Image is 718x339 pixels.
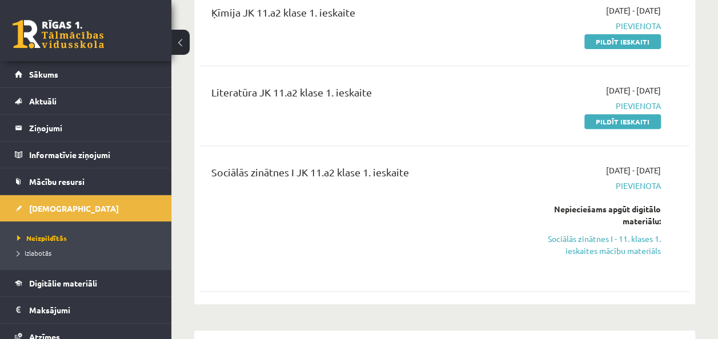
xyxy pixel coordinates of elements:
legend: Informatīvie ziņojumi [29,142,157,168]
a: Rīgas 1. Tālmācības vidusskola [13,20,104,49]
span: Digitālie materiāli [29,278,97,288]
a: Mācību resursi [15,168,157,195]
a: Sākums [15,61,157,87]
span: Izlabotās [17,248,51,257]
div: Nepieciešams apgūt digitālo materiālu: [523,203,661,227]
a: Neizpildītās [17,233,160,243]
span: Pievienota [523,100,661,112]
a: [DEMOGRAPHIC_DATA] [15,195,157,221]
span: Pievienota [523,180,661,192]
span: Mācību resursi [29,176,85,187]
span: [DEMOGRAPHIC_DATA] [29,203,119,213]
a: Pildīt ieskaiti [584,34,661,49]
a: Ziņojumi [15,115,157,141]
span: Aktuāli [29,96,57,106]
a: Sociālās zinātnes I - 11. klases 1. ieskaites mācību materiāls [523,233,661,257]
span: Sākums [29,69,58,79]
a: Informatīvie ziņojumi [15,142,157,168]
a: Aktuāli [15,88,157,114]
div: Sociālās zinātnes I JK 11.a2 klase 1. ieskaite [211,164,506,185]
a: Pildīt ieskaiti [584,114,661,129]
a: Izlabotās [17,248,160,258]
span: Pievienota [523,20,661,32]
legend: Ziņojumi [29,115,157,141]
a: Maksājumi [15,297,157,323]
span: [DATE] - [DATE] [606,5,661,17]
span: Neizpildītās [17,233,67,243]
span: [DATE] - [DATE] [606,164,661,176]
div: Literatūra JK 11.a2 klase 1. ieskaite [211,84,506,106]
span: [DATE] - [DATE] [606,84,661,96]
a: Digitālie materiāli [15,270,157,296]
div: Ķīmija JK 11.a2 klase 1. ieskaite [211,5,506,26]
legend: Maksājumi [29,297,157,323]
